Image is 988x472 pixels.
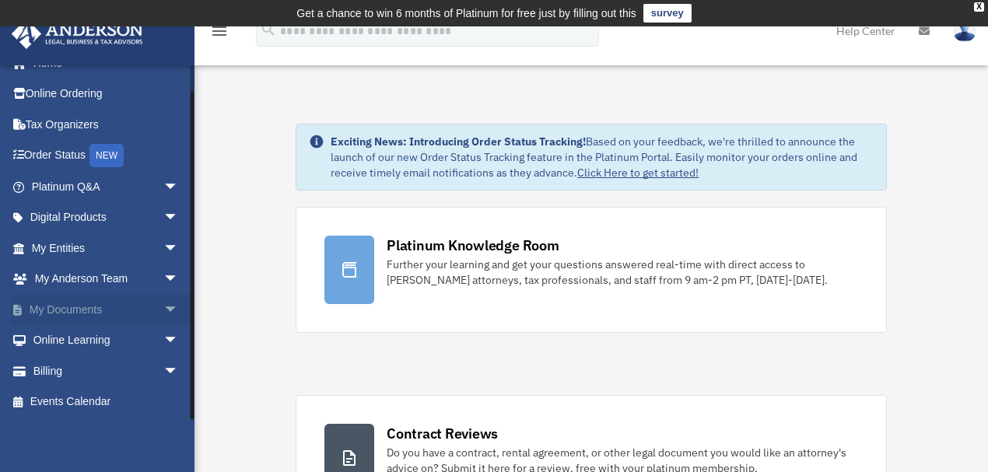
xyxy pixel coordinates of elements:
strong: Exciting News: Introducing Order Status Tracking! [331,135,586,149]
a: Tax Organizers [11,109,202,140]
div: Platinum Knowledge Room [387,236,559,255]
img: Anderson Advisors Platinum Portal [7,19,148,49]
a: Order StatusNEW [11,140,202,172]
div: Further your learning and get your questions answered real-time with direct access to [PERSON_NAM... [387,257,858,288]
i: search [260,21,277,38]
a: Events Calendar [11,386,202,418]
div: close [974,2,984,12]
a: survey [643,4,692,23]
a: My Documentsarrow_drop_down [11,294,202,325]
span: arrow_drop_down [163,233,194,264]
span: arrow_drop_down [163,294,194,326]
span: arrow_drop_down [163,325,194,357]
div: Get a chance to win 6 months of Platinum for free just by filling out this [296,4,636,23]
img: User Pic [953,19,976,42]
a: My Entitiesarrow_drop_down [11,233,202,264]
a: Click Here to get started! [577,166,699,180]
div: NEW [89,144,124,167]
span: arrow_drop_down [163,171,194,203]
a: My Anderson Teamarrow_drop_down [11,264,202,295]
a: Platinum Knowledge Room Further your learning and get your questions answered real-time with dire... [296,207,887,333]
div: Based on your feedback, we're thrilled to announce the launch of our new Order Status Tracking fe... [331,134,874,180]
a: menu [210,27,229,40]
a: Online Ordering [11,79,202,110]
span: arrow_drop_down [163,355,194,387]
a: Digital Productsarrow_drop_down [11,202,202,233]
span: arrow_drop_down [163,264,194,295]
a: Billingarrow_drop_down [11,355,202,386]
a: Online Learningarrow_drop_down [11,325,202,356]
i: menu [210,22,229,40]
a: Platinum Q&Aarrow_drop_down [11,171,202,202]
div: Contract Reviews [387,424,498,443]
span: arrow_drop_down [163,202,194,234]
